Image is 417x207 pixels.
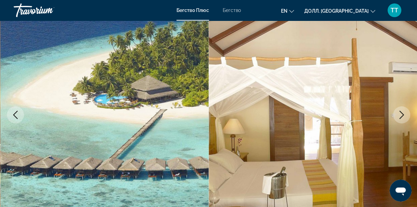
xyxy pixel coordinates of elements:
[7,106,24,123] button: Предыдущее изображение
[390,180,412,202] iframe: Кнопка запуска окна обмена сообщениями
[304,6,375,16] button: Изменить валюту
[281,6,294,16] button: Изменить язык
[391,7,398,14] ya-tr-span: ТТ
[14,1,82,19] a: Травориум
[176,8,209,13] a: Бегство Плюс
[223,8,241,13] a: Бегство
[281,8,287,14] ya-tr-span: en
[393,106,410,123] button: Следующее изображение
[304,8,369,14] ya-tr-span: Долл. [GEOGRAPHIC_DATA]
[385,3,403,17] button: Пользовательское меню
